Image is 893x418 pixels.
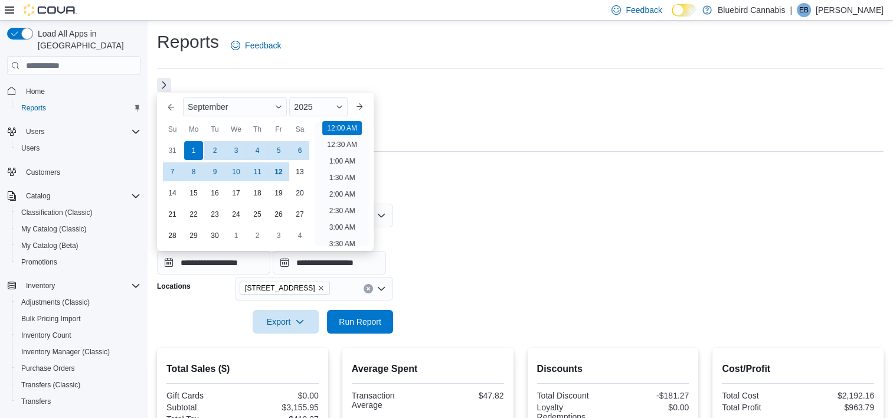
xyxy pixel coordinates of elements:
div: day-9 [205,162,224,181]
a: Promotions [17,255,62,269]
a: My Catalog (Beta) [17,239,83,253]
div: day-2 [248,226,267,245]
div: day-2 [205,141,224,160]
div: day-14 [163,184,182,203]
input: Press the down key to open a popover containing a calendar. [273,251,386,275]
span: My Catalog (Beta) [21,241,78,250]
span: Transfers (Classic) [21,380,80,390]
h1: Reports [157,30,219,54]
div: We [227,120,246,139]
li: 1:30 AM [325,171,360,185]
a: Customers [21,165,65,179]
a: My Catalog (Classic) [17,222,91,236]
div: Button. Open the year selector. 2025 is currently selected. [289,97,348,116]
a: Feedback [226,34,286,57]
span: My Catalog (Classic) [17,222,140,236]
span: Purchase Orders [17,361,140,375]
span: Users [26,127,44,136]
ul: Time [315,121,369,246]
div: Th [248,120,267,139]
img: Cova [24,4,77,16]
button: My Catalog (Beta) [12,237,145,254]
div: -$181.27 [615,391,689,400]
a: Classification (Classic) [17,205,97,220]
p: | [790,3,792,17]
span: Customers [26,168,60,177]
li: 12:00 AM [322,121,362,135]
span: Load All Apps in [GEOGRAPHIC_DATA] [33,28,140,51]
span: Transfers [17,394,140,409]
div: $3,155.95 [245,403,319,412]
div: $2,192.16 [800,391,874,400]
span: 2025 [294,102,312,112]
div: Total Profit [722,403,796,412]
div: day-11 [248,162,267,181]
a: Transfers [17,394,55,409]
button: Bulk Pricing Import [12,311,145,327]
div: day-1 [227,226,246,245]
span: Run Report [339,316,381,328]
h2: Discounts [537,362,689,376]
button: Users [12,140,145,156]
span: Reports [17,101,140,115]
div: day-25 [248,205,267,224]
span: Promotions [17,255,140,269]
button: Remove 5530 Manotick Main St. from selection in this group [318,285,325,292]
div: day-6 [290,141,309,160]
a: Inventory Manager (Classic) [17,345,115,359]
a: Bulk Pricing Import [17,312,86,326]
button: Inventory [21,279,60,293]
p: [PERSON_NAME] [816,3,884,17]
button: My Catalog (Classic) [12,221,145,237]
button: Catalog [2,188,145,204]
div: Subtotal [166,403,240,412]
div: day-4 [248,141,267,160]
button: Previous Month [162,97,181,116]
span: Users [21,143,40,153]
div: day-28 [163,226,182,245]
span: Transfers (Classic) [17,378,140,392]
div: day-31 [163,141,182,160]
li: 3:00 AM [325,220,360,234]
span: Inventory Manager (Classic) [17,345,140,359]
div: $0.00 [615,403,689,412]
div: day-24 [227,205,246,224]
button: Open list of options [377,284,386,293]
div: Total Cost [722,391,796,400]
div: day-22 [184,205,203,224]
div: Gift Cards [166,391,240,400]
span: Inventory [26,281,55,290]
div: Total Discount [537,391,611,400]
div: day-17 [227,184,246,203]
h2: Cost/Profit [722,362,874,376]
button: Next month [350,97,369,116]
span: Inventory Manager (Classic) [21,347,110,357]
div: Button. Open the month selector. September is currently selected. [183,97,287,116]
p: Bluebird Cannabis [718,3,785,17]
span: [STREET_ADDRESS] [245,282,315,294]
div: day-12 [269,162,288,181]
span: 5530 Manotick Main St. [240,282,330,295]
button: Inventory [2,277,145,294]
a: Users [17,141,44,155]
div: day-21 [163,205,182,224]
div: $47.82 [430,391,504,400]
a: Home [21,84,50,99]
div: Sa [290,120,309,139]
div: day-26 [269,205,288,224]
div: day-3 [269,226,288,245]
span: Customers [21,165,140,179]
a: Adjustments (Classic) [17,295,94,309]
a: Transfers (Classic) [17,378,85,392]
span: Inventory Count [21,331,71,340]
button: Export [253,310,319,334]
div: day-4 [290,226,309,245]
div: Tu [205,120,224,139]
span: Transfers [21,397,51,406]
span: September [188,102,228,112]
span: Users [21,125,140,139]
span: Bulk Pricing Import [17,312,140,326]
div: day-5 [269,141,288,160]
label: Locations [157,282,191,291]
span: Feedback [626,4,662,16]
